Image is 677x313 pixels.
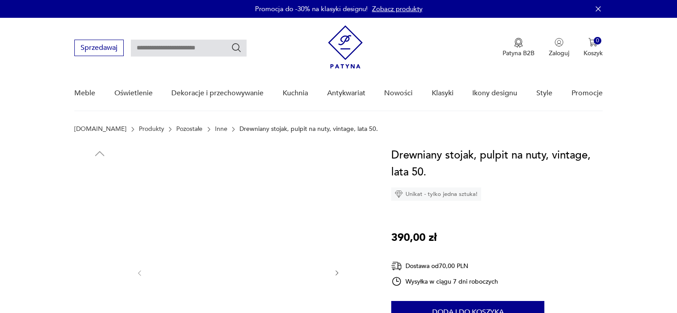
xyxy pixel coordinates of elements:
a: Style [536,76,552,110]
a: Antykwariat [327,76,365,110]
p: Koszyk [584,49,603,57]
h1: Drewniany stojak, pulpit na nuty, vintage, lata 50. [391,147,603,181]
a: Klasyki [432,76,454,110]
div: Dostawa od 70,00 PLN [391,260,498,272]
p: Drewniany stojak, pulpit na nuty, vintage, lata 50. [239,126,378,133]
div: Unikat - tylko jedna sztuka! [391,187,481,201]
p: Zaloguj [549,49,569,57]
a: Dekoracje i przechowywanie [171,76,264,110]
p: Patyna B2B [503,49,535,57]
div: Wysyłka w ciągu 7 dni roboczych [391,276,498,287]
a: Zobacz produkty [372,4,422,13]
a: Inne [215,126,227,133]
a: Produkty [139,126,164,133]
button: Patyna B2B [503,38,535,57]
img: Ikona koszyka [588,38,597,47]
a: Oświetlenie [114,76,153,110]
a: Meble [74,76,95,110]
a: Promocje [572,76,603,110]
a: Kuchnia [283,76,308,110]
img: Patyna - sklep z meblami i dekoracjami vintage [328,25,363,69]
img: Ikona dostawy [391,260,402,272]
p: Promocja do -30% na klasyki designu! [255,4,368,13]
img: Zdjęcie produktu Drewniany stojak, pulpit na nuty, vintage, lata 50. [74,165,125,215]
a: Sprzedawaj [74,45,124,52]
a: Ikona medaluPatyna B2B [503,38,535,57]
a: Nowości [384,76,413,110]
button: Sprzedawaj [74,40,124,56]
button: Szukaj [231,42,242,53]
a: Ikony designu [472,76,517,110]
p: 390,00 zł [391,229,437,246]
img: Ikona medalu [514,38,523,48]
img: Ikonka użytkownika [555,38,563,47]
button: Zaloguj [549,38,569,57]
button: 0Koszyk [584,38,603,57]
a: Pozostałe [176,126,203,133]
img: Ikona diamentu [395,190,403,198]
img: Zdjęcie produktu Drewniany stojak, pulpit na nuty, vintage, lata 50. [74,222,125,272]
a: [DOMAIN_NAME] [74,126,126,133]
div: 0 [594,37,601,45]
